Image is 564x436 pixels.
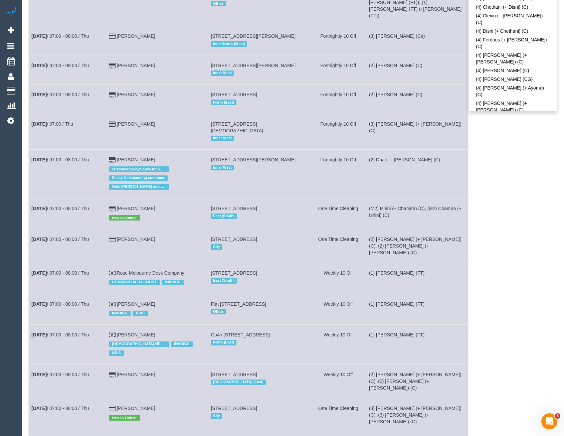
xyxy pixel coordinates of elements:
[31,372,89,377] a: [DATE]/ 07:00 - 08:00 / Thu
[211,213,237,219] span: East (South)
[310,294,366,324] td: Frequency
[211,157,296,162] span: [STREET_ADDRESS][PERSON_NAME]
[29,229,106,263] td: Schedule date
[310,55,366,84] td: Frequency
[310,263,366,294] td: Frequency
[4,7,17,16] a: Automaid Logo
[310,26,366,55] td: Frequency
[366,325,468,365] td: Assigned to
[310,229,366,263] td: Frequency
[211,98,307,107] div: Location
[310,365,366,398] td: Frequency
[109,122,116,127] i: Credit Card Payment
[211,63,296,68] span: [STREET_ADDRESS][PERSON_NAME]
[208,365,310,398] td: Service location
[208,150,310,198] td: Service location
[211,309,225,314] span: Office
[211,301,266,307] span: Flat [STREET_ADDRESS]
[31,63,89,68] a: [DATE]/ 07:00 - 09:00 / Thu
[109,271,116,276] i: Check Payment
[31,157,89,162] a: [DATE]/ 07:00 - 08:00 / Thu
[310,398,366,432] td: Frequency
[117,33,155,39] a: [PERSON_NAME]
[211,136,234,141] span: Inner West
[211,163,307,172] div: Location
[469,99,557,114] a: (4) [PERSON_NAME] (+ [PERSON_NAME]) (C)
[29,263,106,294] td: Schedule date
[109,63,116,68] i: Credit Card Payment
[366,365,468,398] td: Assigned to
[106,325,208,365] td: Customer
[208,263,310,294] td: Service location
[310,114,366,149] td: Frequency
[208,26,310,55] td: Service location
[106,263,208,294] td: Customer
[109,237,116,242] i: Credit Card Payment
[31,206,89,211] a: [DATE]/ 07:00 - 08:00 / Thu
[366,55,468,84] td: Assigned to
[211,276,307,285] div: Location
[469,51,557,66] a: (4) [PERSON_NAME] (+ [PERSON_NAME]) (C)
[109,311,131,316] span: INVOICE
[211,278,237,283] span: East (South)
[117,157,155,162] a: [PERSON_NAME]
[31,372,47,377] b: [DATE]
[117,92,155,97] a: [PERSON_NAME]
[109,175,168,181] span: Fussy & demanding customer
[208,198,310,229] td: Service location
[31,157,47,162] b: [DATE]
[29,114,106,149] td: Schedule date
[109,350,124,356] span: NDIS
[310,325,366,365] td: Frequency
[31,301,47,307] b: [DATE]
[31,63,47,68] b: [DATE]
[310,85,366,114] td: Frequency
[211,134,307,143] div: Location
[366,26,468,55] td: Assigned to
[208,325,310,365] td: Service location
[106,294,208,324] td: Customer
[106,398,208,432] td: Customer
[109,215,140,221] span: new customer
[541,413,557,429] iframe: Intercom live chat
[211,406,257,411] span: [STREET_ADDRESS]
[366,229,468,263] td: Assigned to
[109,302,116,307] i: Check Payment
[31,270,89,276] a: [DATE]/ 07:00 - 08:00 / Thu
[31,237,47,242] b: [DATE]
[211,413,222,419] span: City
[117,270,184,276] a: Rose Melbourne Desk Company
[31,121,73,127] a: [DATE]/ 07:00 / Thu
[117,121,155,127] a: [PERSON_NAME]
[171,341,193,347] span: INVOICE
[109,333,116,337] i: Check Payment
[469,84,557,99] a: (4) [PERSON_NAME] (+ Ayoma) (C)
[366,114,468,149] td: Assigned to
[117,301,155,307] a: [PERSON_NAME]
[117,406,155,411] a: [PERSON_NAME]
[366,85,468,114] td: Assigned to
[211,380,265,385] span: [GEOGRAPHIC_DATA] (East)
[211,372,257,377] span: [STREET_ADDRESS]
[109,341,169,347] span: [DEMOGRAPHIC_DATA] NEEDED
[211,165,234,170] span: Inner West
[31,121,47,127] b: [DATE]
[366,294,468,324] td: Assigned to
[29,85,106,114] td: Schedule date
[211,340,236,345] span: North (East)
[109,280,160,285] span: COMMERCIAL ACCOUNT
[109,158,116,162] i: Credit Card Payment
[29,325,106,365] td: Schedule date
[469,27,557,35] a: (4) Disni (+ Chethani) (C)
[366,198,468,229] td: Assigned to
[211,412,307,420] div: Location
[29,150,106,198] td: Schedule date
[469,11,557,27] a: (4) Clevin (+ [PERSON_NAME]) (C)
[208,55,310,84] td: Service location
[211,92,257,97] span: [STREET_ADDRESS]
[366,398,468,432] td: Assigned to
[31,237,89,242] a: [DATE]/ 07:00 - 08:00 / Thu
[29,398,106,432] td: Schedule date
[29,198,106,229] td: Schedule date
[109,415,140,420] span: new customer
